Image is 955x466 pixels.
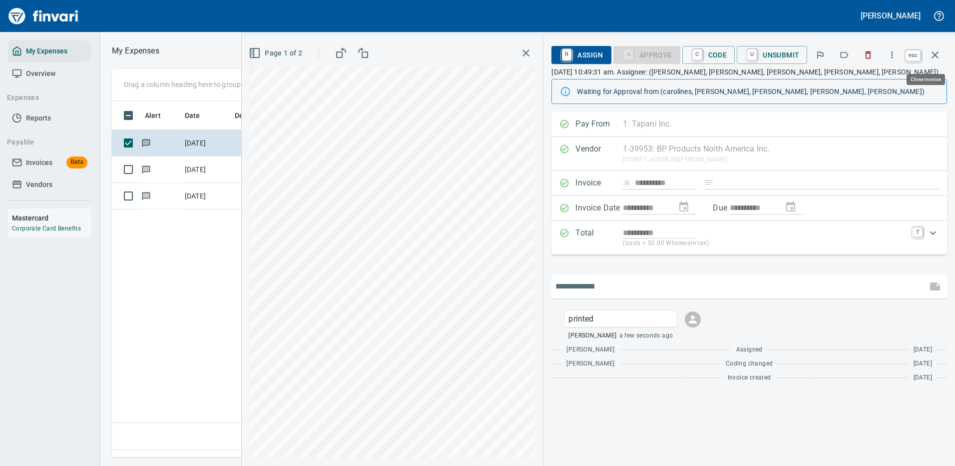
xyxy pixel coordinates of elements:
span: a few seconds ago [619,331,673,341]
h6: Mastercard [12,212,91,223]
span: Code [690,46,727,63]
a: Reports [8,107,91,129]
div: Expand [551,221,947,254]
button: Page 1 of 2 [247,44,306,62]
h5: [PERSON_NAME] [861,10,921,21]
span: Description [235,109,285,121]
span: Has messages [141,192,151,199]
span: [PERSON_NAME] [568,331,616,341]
button: Flag [809,44,831,66]
span: Invoices [26,156,52,169]
a: Corporate Card Benefits [12,225,81,232]
div: Click for options [564,311,677,327]
a: U [747,49,757,60]
span: Assign [559,46,603,63]
button: Expenses [3,88,86,107]
span: Coding changed [726,359,773,369]
p: Drag a column heading here to group the table [124,79,270,89]
span: Has messages [141,139,151,146]
span: [DATE] [914,345,932,355]
span: [PERSON_NAME] [566,345,614,355]
span: Description [235,109,272,121]
span: Has messages [141,166,151,172]
p: Total [575,227,623,248]
span: Invoice created [728,373,771,383]
button: UUnsubmit [737,46,807,64]
p: printed [568,313,673,325]
p: My Expenses [112,45,159,57]
button: Labels [833,44,855,66]
button: CCode [682,46,735,64]
td: [DATE] [181,156,231,183]
span: [DATE] [914,359,932,369]
span: Date [185,109,213,121]
span: Payable [7,136,82,148]
td: [DATE] [181,130,231,156]
img: Finvari [6,4,81,28]
button: More [881,44,903,66]
button: Discard [857,44,879,66]
p: (basis + $0.00 Wholesale tax) [623,238,907,248]
td: [DATE] [181,183,231,209]
nav: breadcrumb [112,45,159,57]
span: Date [185,109,200,121]
a: esc [906,50,921,61]
span: Beta [66,156,87,168]
span: Overview [26,67,55,80]
span: Expenses [7,91,82,104]
span: My Expenses [26,45,67,57]
span: This records your message into the invoice and notifies anyone mentioned [923,274,947,298]
div: Coding Required [613,50,680,58]
span: Unsubmit [745,46,799,63]
a: Overview [8,62,91,85]
span: Vendors [26,178,52,191]
button: RAssign [551,46,611,64]
button: Payable [3,133,86,151]
div: Waiting for Approval from (carolines, [PERSON_NAME], [PERSON_NAME], [PERSON_NAME], [PERSON_NAME]) [577,82,939,100]
span: Alert [145,109,161,121]
a: InvoicesBeta [8,151,91,174]
button: [PERSON_NAME] [858,8,923,23]
a: My Expenses [8,40,91,62]
span: [PERSON_NAME] [566,359,614,369]
a: Vendors [8,173,91,196]
span: Assigned [736,345,763,355]
span: [DATE] [914,373,932,383]
a: R [562,49,571,60]
span: Alert [145,109,174,121]
span: Page 1 of 2 [251,47,302,59]
span: Reports [26,112,51,124]
a: C [693,49,702,60]
a: T [913,227,923,237]
p: [DATE] 10:49:31 am. Assignee: ([PERSON_NAME], [PERSON_NAME], [PERSON_NAME], [PERSON_NAME], [PERSO... [551,67,947,77]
